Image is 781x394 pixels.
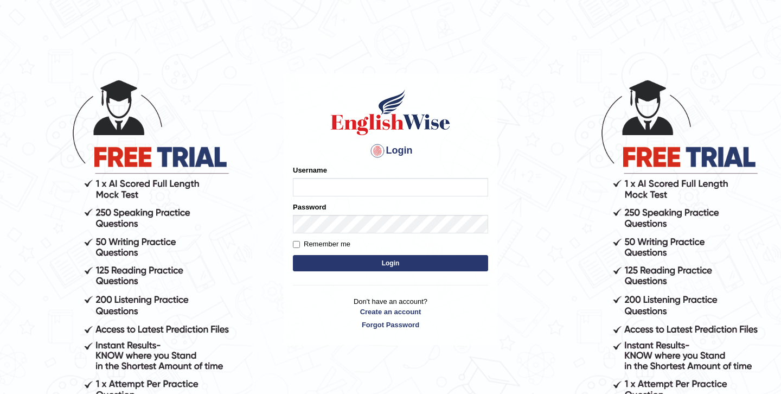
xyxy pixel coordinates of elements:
a: Forgot Password [293,320,488,330]
a: Create an account [293,307,488,317]
button: Login [293,255,488,271]
img: Logo of English Wise sign in for intelligent practice with AI [329,88,452,137]
h4: Login [293,142,488,160]
label: Username [293,165,327,175]
label: Password [293,202,326,212]
input: Remember me [293,241,300,248]
label: Remember me [293,239,350,250]
p: Don't have an account? [293,296,488,330]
